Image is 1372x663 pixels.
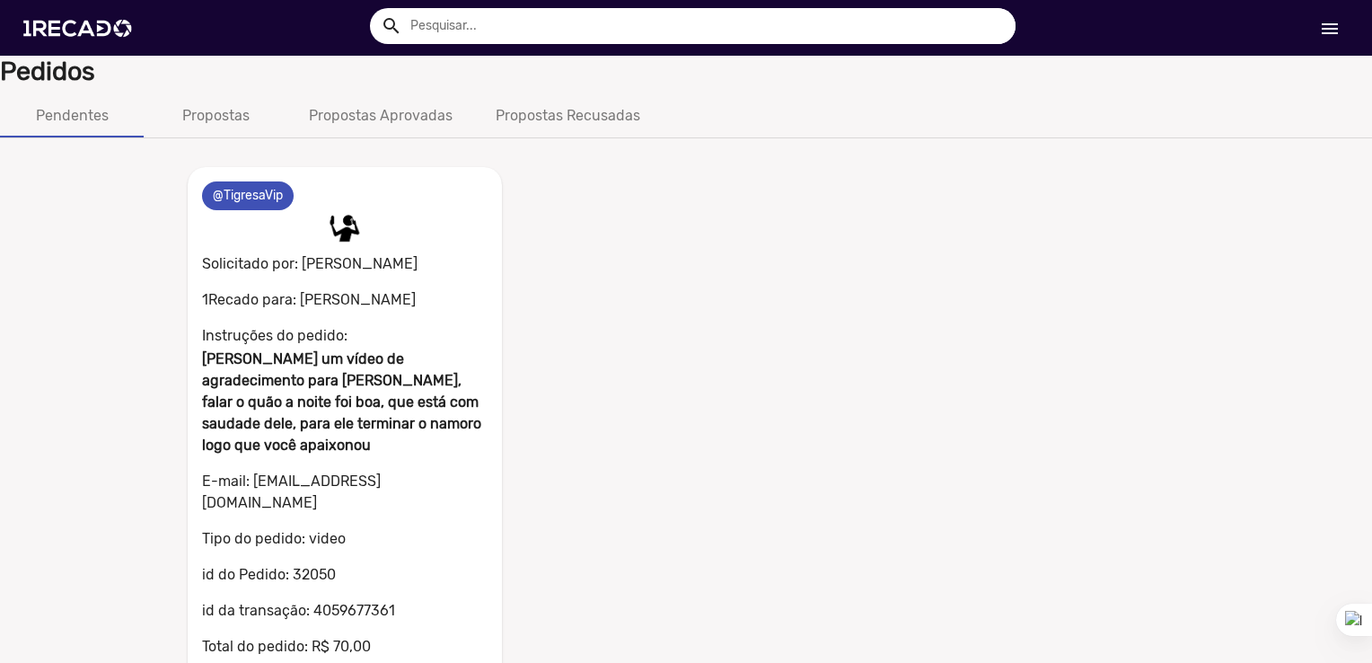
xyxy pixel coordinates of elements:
p: id da transação: 4059677361 [202,600,488,622]
p: Instruções do pedido: [202,325,488,347]
div: Propostas [182,105,250,127]
button: Example home icon [374,9,406,40]
img: placeholder.jpg [327,210,363,246]
mat-icon: Início [1319,18,1341,40]
p: Tipo do pedido: video [202,528,488,550]
div: Pendentes [36,105,109,127]
p: Solicitado por: [PERSON_NAME] [202,250,488,275]
mat-icon: Example home icon [381,15,402,37]
div: Propostas Aprovadas [309,105,453,127]
b: [PERSON_NAME] um vídeo de agradecimento para [PERSON_NAME], falar o quão a noite foi boa, que est... [202,350,481,454]
p: id do Pedido: 32050 [202,564,488,586]
input: Pesquisar... [397,8,1016,44]
p: 1Recado para: [PERSON_NAME] [202,289,488,311]
mat-chip: @TigresaVip [202,181,294,210]
p: Total do pedido: R$ 70,00 [202,636,488,658]
p: E-mail: [EMAIL_ADDRESS][DOMAIN_NAME] [202,471,488,514]
div: Propostas Recusadas [496,105,640,127]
